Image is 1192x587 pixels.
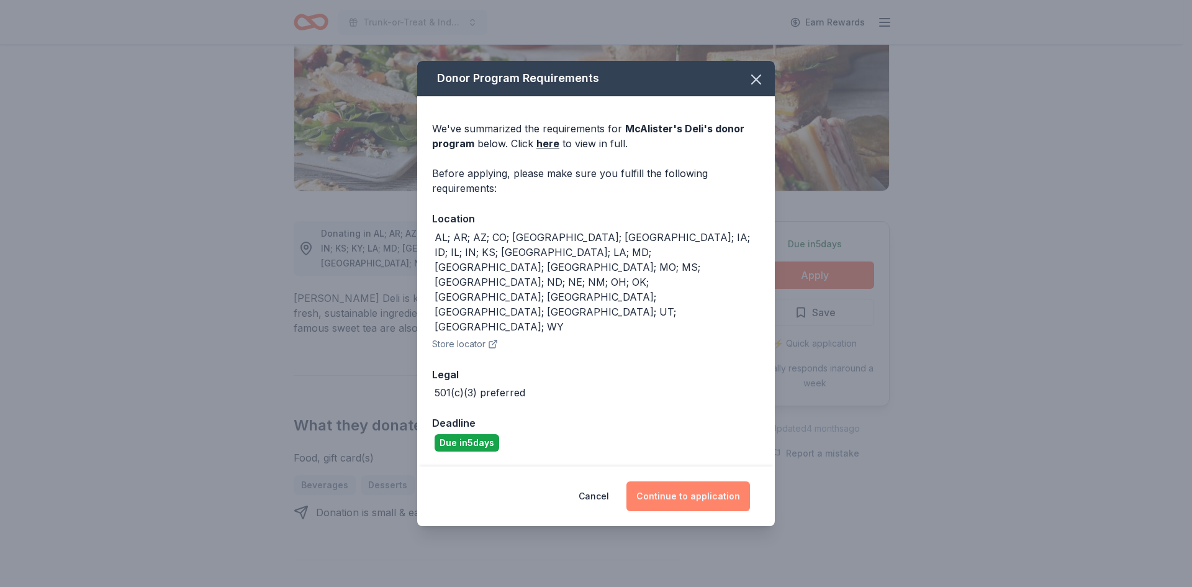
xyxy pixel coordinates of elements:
div: Before applying, please make sure you fulfill the following requirements: [432,166,760,196]
button: Continue to application [626,481,750,511]
div: AL; AR; AZ; CO; [GEOGRAPHIC_DATA]; [GEOGRAPHIC_DATA]; IA; ID; IL; IN; KS; [GEOGRAPHIC_DATA]; LA; ... [435,230,760,334]
div: We've summarized the requirements for below. Click to view in full. [432,121,760,151]
div: Legal [432,366,760,383]
button: Store locator [432,337,498,352]
button: Cancel [579,481,609,511]
div: Due in 5 days [435,434,499,452]
div: Donor Program Requirements [417,61,775,96]
div: 501(c)(3) preferred [435,385,525,400]
div: Deadline [432,415,760,431]
div: Location [432,211,760,227]
a: here [536,136,559,151]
